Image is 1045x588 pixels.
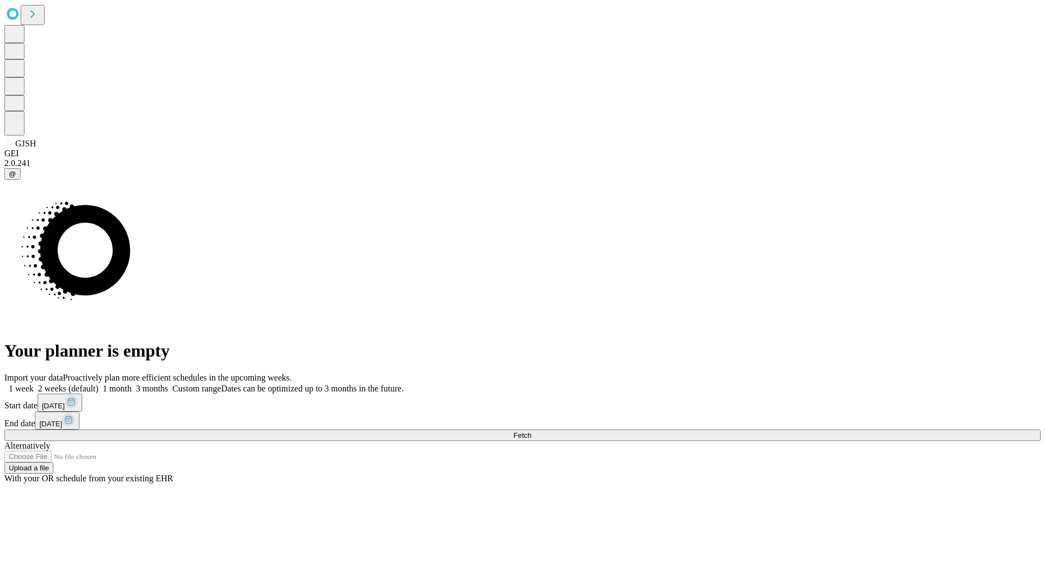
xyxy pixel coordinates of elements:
button: [DATE] [38,394,82,412]
span: @ [9,170,16,178]
span: Import your data [4,373,63,382]
button: [DATE] [35,412,79,430]
span: GJSH [15,139,36,148]
span: [DATE] [42,402,65,410]
button: @ [4,168,21,180]
button: Fetch [4,430,1041,441]
span: With your OR schedule from your existing EHR [4,474,173,483]
span: 3 months [136,384,168,393]
span: 1 month [103,384,132,393]
span: Fetch [513,431,531,439]
div: End date [4,412,1041,430]
h1: Your planner is empty [4,341,1041,361]
span: Alternatively [4,441,50,450]
div: Start date [4,394,1041,412]
span: 2 weeks (default) [38,384,99,393]
div: GEI [4,149,1041,158]
span: 1 week [9,384,34,393]
div: 2.0.241 [4,158,1041,168]
span: Dates can be optimized up to 3 months in the future. [221,384,403,393]
span: Custom range [173,384,221,393]
button: Upload a file [4,462,53,474]
span: [DATE] [39,420,62,428]
span: Proactively plan more efficient schedules in the upcoming weeks. [63,373,292,382]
